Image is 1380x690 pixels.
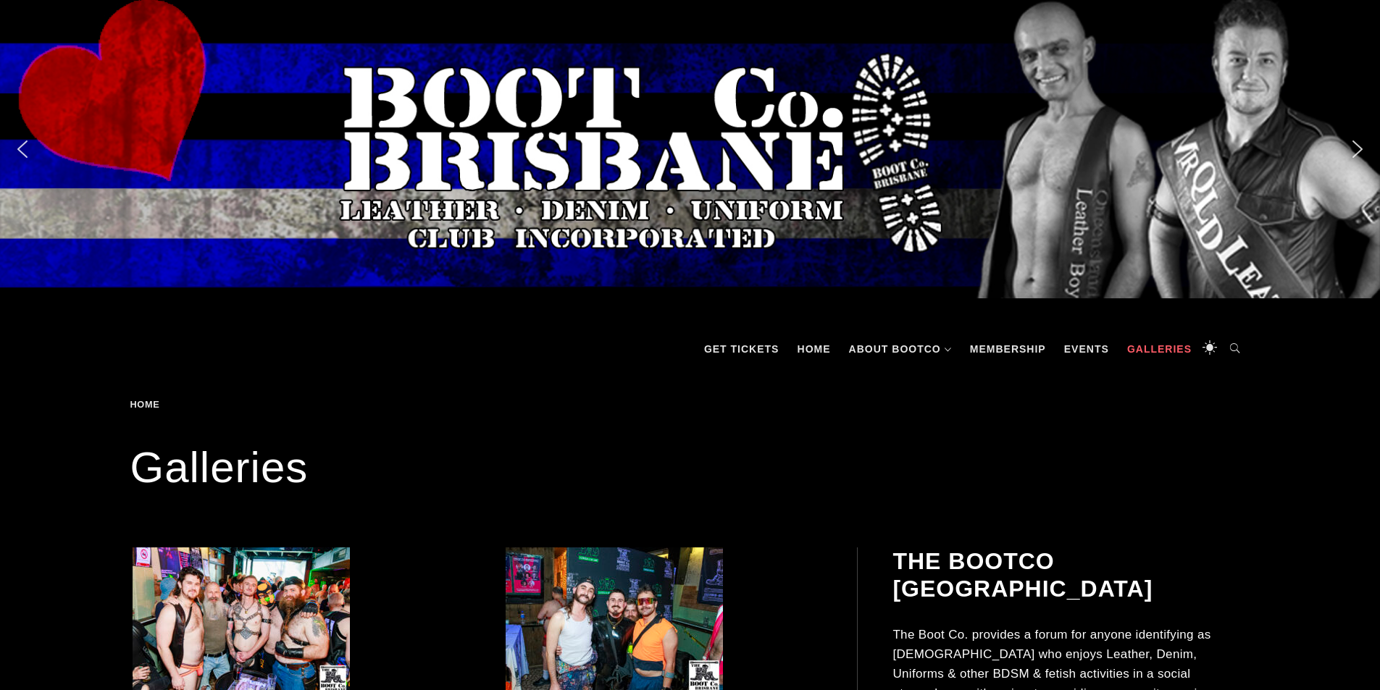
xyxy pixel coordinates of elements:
[130,439,1250,497] h1: Galleries
[1057,327,1116,371] a: Events
[130,399,165,410] a: Home
[892,547,1247,603] h2: The BootCo [GEOGRAPHIC_DATA]
[963,327,1053,371] a: Membership
[1346,138,1369,161] img: next arrow
[130,400,243,410] div: Breadcrumbs
[11,138,34,161] img: previous arrow
[842,327,959,371] a: About BootCo
[790,327,838,371] a: Home
[1120,327,1199,371] a: Galleries
[697,327,787,371] a: GET TICKETS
